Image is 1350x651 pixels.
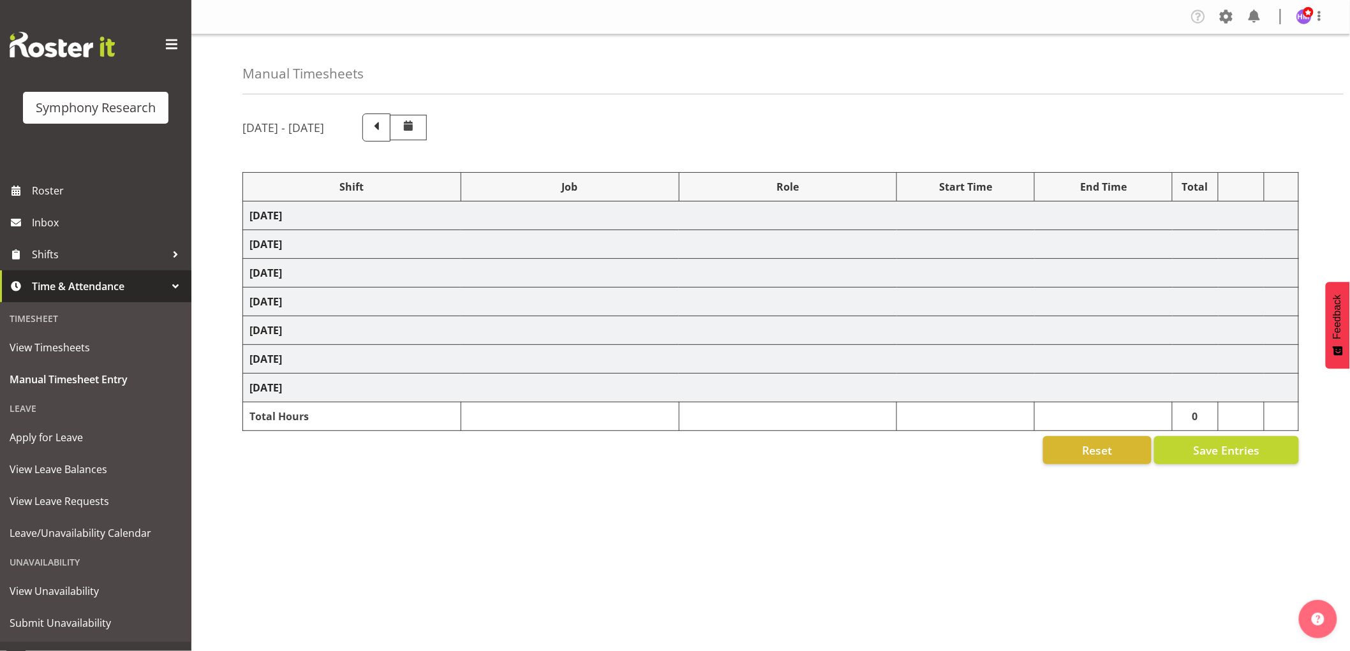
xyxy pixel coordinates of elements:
[10,428,182,447] span: Apply for Leave
[3,607,188,639] a: Submit Unavailability
[1154,436,1299,464] button: Save Entries
[36,98,156,117] div: Symphony Research
[1296,9,1312,24] img: hitesh-makan1261.jpg
[1043,436,1152,464] button: Reset
[1082,442,1112,458] span: Reset
[32,213,185,232] span: Inbox
[10,582,182,601] span: View Unavailability
[1179,179,1212,194] div: Total
[10,32,115,57] img: Rosterit website logo
[242,121,324,135] h5: [DATE] - [DATE]
[10,492,182,511] span: View Leave Requests
[10,613,182,633] span: Submit Unavailability
[903,179,1028,194] div: Start Time
[243,288,1299,316] td: [DATE]
[32,181,185,200] span: Roster
[1332,295,1344,339] span: Feedback
[32,245,166,264] span: Shifts
[3,421,188,453] a: Apply for Leave
[243,201,1299,230] td: [DATE]
[243,374,1299,402] td: [DATE]
[243,259,1299,288] td: [DATE]
[249,179,454,194] div: Shift
[3,305,188,332] div: Timesheet
[10,523,182,543] span: Leave/Unavailability Calendar
[1041,179,1166,194] div: End Time
[242,66,364,81] h4: Manual Timesheets
[1173,402,1219,431] td: 0
[243,230,1299,259] td: [DATE]
[686,179,891,194] div: Role
[243,316,1299,345] td: [DATE]
[468,179,672,194] div: Job
[1193,442,1259,458] span: Save Entries
[3,363,188,395] a: Manual Timesheet Entry
[3,485,188,517] a: View Leave Requests
[10,338,182,357] span: View Timesheets
[243,345,1299,374] td: [DATE]
[3,517,188,549] a: Leave/Unavailability Calendar
[3,575,188,607] a: View Unavailability
[10,370,182,389] span: Manual Timesheet Entry
[243,402,461,431] td: Total Hours
[3,549,188,575] div: Unavailability
[3,395,188,421] div: Leave
[3,453,188,485] a: View Leave Balances
[1326,282,1350,369] button: Feedback - Show survey
[10,460,182,479] span: View Leave Balances
[1312,613,1324,625] img: help-xxl-2.png
[3,332,188,363] a: View Timesheets
[32,277,166,296] span: Time & Attendance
